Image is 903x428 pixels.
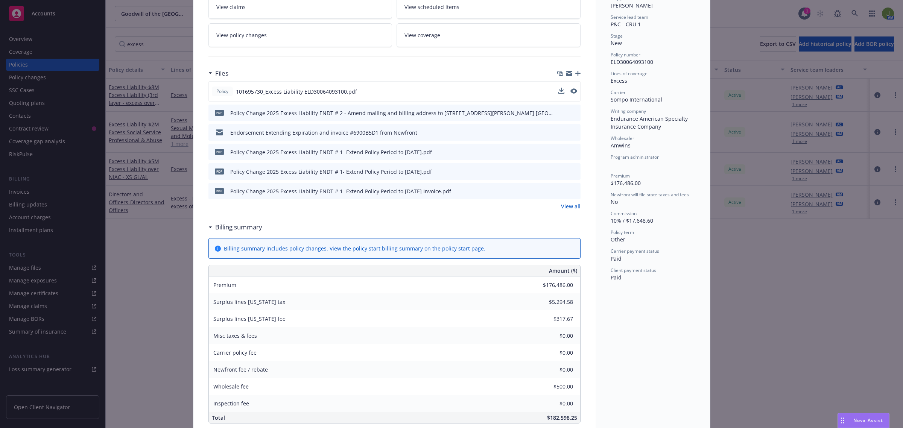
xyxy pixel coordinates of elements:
button: preview file [571,129,578,137]
input: 0.00 [529,330,578,341]
div: Policy Change 2025 Excess Liability ENDT # 2 - Amend mailing and billing address to [STREET_ADDRE... [230,109,556,117]
span: Amwins [611,142,631,149]
button: preview file [571,187,578,195]
a: View all [561,202,581,210]
span: $182,598.25 [547,414,577,421]
button: download file [559,148,565,156]
span: pdf [215,168,224,174]
span: Paid [611,274,622,281]
span: Total [212,414,225,421]
span: Policy number [611,52,640,58]
h3: Files [215,68,228,78]
button: download file [558,88,564,94]
span: Misc taxes & fees [213,332,257,339]
input: 0.00 [529,381,578,392]
button: preview file [570,88,577,96]
span: Surplus lines [US_STATE] tax [213,298,285,305]
div: Files [208,68,228,78]
span: Carrier policy fee [213,349,257,356]
a: View policy changes [208,23,392,47]
a: policy start page [442,245,484,252]
button: download file [558,88,564,96]
input: 0.00 [529,296,578,308]
span: Premium [611,173,630,179]
span: Policy term [611,229,634,235]
input: 0.00 [529,347,578,358]
button: preview file [571,168,578,176]
span: New [611,39,622,47]
span: Other [611,236,625,243]
span: Paid [611,255,622,262]
span: pdf [215,188,224,194]
span: Program administrator [611,154,659,160]
div: Policy Change 2025 Excess Liability ENDT # 1- Extend Policy Period to [DATE] Invoice.pdf [230,187,451,195]
span: Service lead team [611,14,648,20]
input: 0.00 [529,398,578,409]
input: 0.00 [529,279,578,291]
span: pdf [215,149,224,155]
span: Premium [213,281,236,288]
span: Lines of coverage [611,70,648,77]
span: - [611,161,613,168]
span: Sompo International [611,96,662,103]
button: download file [559,187,565,195]
span: View policy changes [216,31,267,39]
button: download file [559,168,565,176]
span: Endurance American Specialty Insurance Company [611,115,689,130]
input: 0.00 [529,313,578,325]
span: Carrier [611,89,626,96]
span: Wholesale fee [213,383,249,390]
span: Commission [611,210,637,217]
button: preview file [570,88,577,94]
div: Billing summary includes policy changes. View the policy start billing summary on the . [224,244,485,252]
span: ELD30064093100 [611,58,653,65]
span: Amount ($) [549,267,577,275]
span: 10% / $17,648.60 [611,217,653,224]
div: Policy Change 2025 Excess Liability ENDT # 1- Extend Policy Period to [DATE].pdf [230,148,432,156]
div: Endorsement Extending Expiration and invoice #6900B5D1 from Newfront [230,129,417,137]
span: View coverage [404,31,440,39]
span: $176,486.00 [611,179,641,187]
span: 101695730_Excess Liability ELD30064093100.pdf [236,88,357,96]
span: Carrier payment status [611,248,659,254]
button: download file [559,129,565,137]
span: Inspection fee [213,400,249,407]
span: Nova Assist [853,417,883,423]
div: Policy Change 2025 Excess Liability ENDT # 1- Extend Policy Period to [DATE].pdf [230,168,432,176]
span: Newfront fee / rebate [213,366,268,373]
span: pdf [215,110,224,115]
button: preview file [571,148,578,156]
h3: Billing summary [215,222,262,232]
span: Policy [215,88,230,95]
span: View claims [216,3,246,11]
span: No [611,198,618,205]
span: Newfront will file state taxes and fees [611,191,689,198]
span: P&C - CRU 1 [611,21,641,28]
span: Excess [611,77,627,84]
a: View coverage [397,23,581,47]
span: Client payment status [611,267,656,273]
button: preview file [571,109,578,117]
span: Stage [611,33,623,39]
span: Wholesaler [611,135,634,141]
div: Billing summary [208,222,262,232]
span: Surplus lines [US_STATE] fee [213,315,286,322]
button: download file [559,109,565,117]
input: 0.00 [529,364,578,375]
button: Nova Assist [838,413,889,428]
span: [PERSON_NAME] [611,2,653,9]
span: View scheduled items [404,3,459,11]
div: Drag to move [838,413,847,428]
span: Writing company [611,108,646,114]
